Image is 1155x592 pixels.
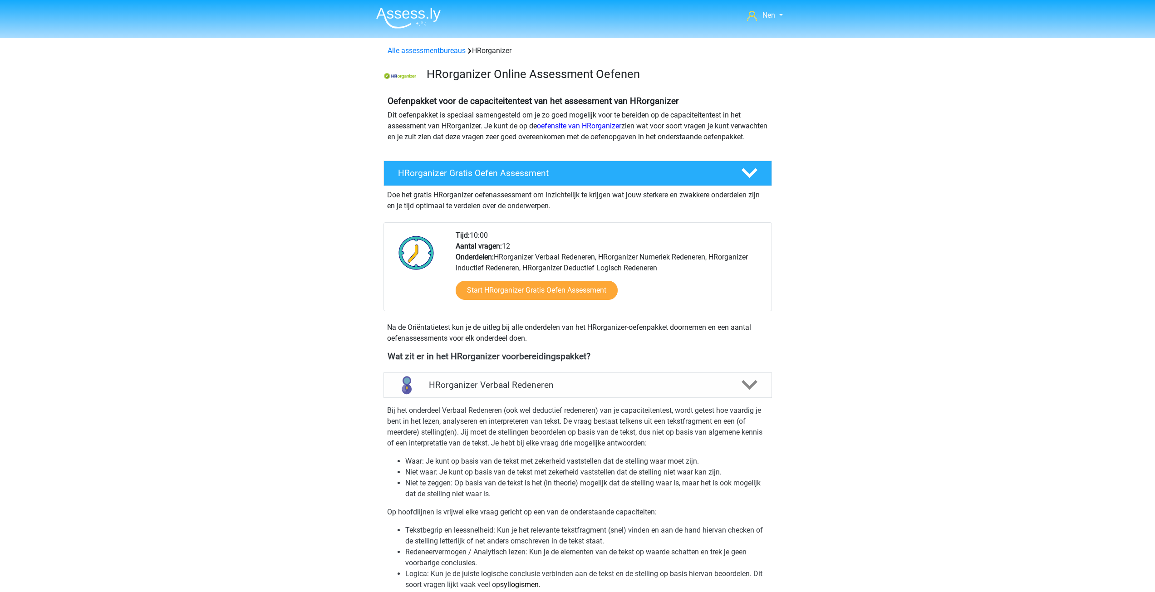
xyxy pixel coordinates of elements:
b: Aantal vragen: [456,242,502,250]
h4: HRorganizer Verbaal Redeneren [429,380,726,390]
p: Bij het onderdeel Verbaal Redeneren (ook wel deductief redeneren) van je capaciteitentest, wordt ... [387,405,768,449]
img: HRorganizer Logo [384,73,416,79]
li: Tekstbegrip en leessnelheid: Kun je het relevante tekstfragment (snel) vinden en aan de hand hier... [405,525,768,547]
a: verbaal redeneren HRorganizer Verbaal Redeneren [380,372,776,398]
a: HRorganizer Gratis Oefen Assessment [380,161,776,186]
li: Waar: Je kunt op basis van de tekst met zekerheid vaststellen dat de stelling waar moet zijn. [405,456,768,467]
div: Na de Oriëntatietest kun je de uitleg bij alle onderdelen van het HRorganizer-oefenpakket doornem... [383,322,772,344]
img: Klok [393,230,439,275]
b: Tijd: [456,231,470,240]
h4: HRorganizer Gratis Oefen Assessment [398,168,727,178]
div: 10:00 12 HRorganizer Verbaal Redeneren, HRorganizer Numeriek Redeneren, HRorganizer Inductief Red... [449,230,771,311]
li: Redeneervermogen / Analytisch lezen: Kun je de elementen van de tekst op waarde schatten en trek ... [405,547,768,568]
b: Onderdelen: [456,253,494,261]
li: Logica: Kun je de juiste logische conclusie verbinden aan de tekst en de stelling op basis hierva... [405,568,768,590]
li: Niet te zeggen: Op basis van de tekst is het (in theorie) mogelijk dat de stelling waar is, maar ... [405,478,768,499]
h4: Wat zit er in het HRorganizer voorbereidingspakket? [388,351,768,362]
span: Nen [762,11,775,20]
a: Nen [743,10,786,21]
a: oefensite van HRorganizer [537,122,621,130]
b: Oefenpakket voor de capaciteitentest van het assessment van HRorganizer [388,96,679,106]
a: Alle assessmentbureaus [388,46,466,55]
img: verbaal redeneren [395,373,418,397]
div: HRorganizer [384,45,772,56]
a: syllogismen. [500,580,541,589]
a: Start HRorganizer Gratis Oefen Assessment [456,281,618,300]
img: Assessly [376,7,441,29]
h3: HRorganizer Online Assessment Oefenen [427,67,765,81]
p: Op hoofdlijnen is vrijwel elke vraag gericht op een van de onderstaande capaciteiten: [387,507,768,518]
li: Niet waar: Je kunt op basis van de tekst met zekerheid vaststellen dat de stelling niet waar kan ... [405,467,768,478]
div: Doe het gratis HRorganizer oefenassessment om inzichtelijk te krijgen wat jouw sterkere en zwakke... [383,186,772,211]
p: Dit oefenpakket is speciaal samengesteld om je zo goed mogelijk voor te bereiden op de capaciteit... [388,110,768,142]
